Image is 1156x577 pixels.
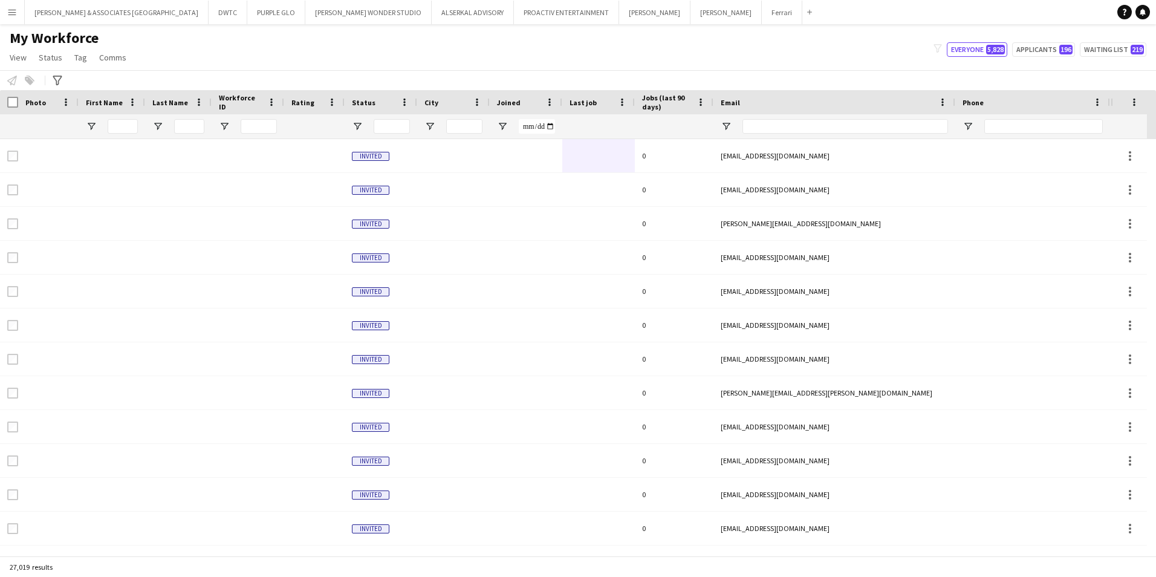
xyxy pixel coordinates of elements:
[713,173,955,206] div: [EMAIL_ADDRESS][DOMAIN_NAME]
[635,444,713,477] div: 0
[7,218,18,229] input: Row Selection is disabled for this row (unchecked)
[713,512,955,545] div: [EMAIL_ADDRESS][DOMAIN_NAME]
[1080,42,1146,57] button: Waiting list219
[762,1,802,24] button: Ferrari
[25,98,46,107] span: Photo
[352,423,389,432] span: Invited
[642,93,692,111] span: Jobs (last 90 days)
[713,410,955,443] div: [EMAIL_ADDRESS][DOMAIN_NAME]
[721,98,740,107] span: Email
[7,388,18,399] input: Row Selection is disabled for this row (unchecked)
[10,29,99,47] span: My Workforce
[352,321,389,330] span: Invited
[74,52,87,63] span: Tag
[352,524,389,533] span: Invited
[374,119,410,134] input: Status Filter Input
[570,98,597,107] span: Last job
[690,1,762,24] button: [PERSON_NAME]
[108,119,138,134] input: First Name Filter Input
[7,320,18,331] input: Row Selection is disabled for this row (unchecked)
[713,478,955,511] div: [EMAIL_ADDRESS][DOMAIN_NAME]
[1131,45,1144,54] span: 219
[713,444,955,477] div: [EMAIL_ADDRESS][DOMAIN_NAME]
[352,355,389,364] span: Invited
[7,422,18,432] input: Row Selection is disabled for this row (unchecked)
[635,275,713,308] div: 0
[152,121,163,132] button: Open Filter Menu
[635,376,713,409] div: 0
[219,93,262,111] span: Workforce ID
[10,52,27,63] span: View
[619,1,690,24] button: [PERSON_NAME]
[713,376,955,409] div: [PERSON_NAME][EMAIL_ADDRESS][PERSON_NAME][DOMAIN_NAME]
[7,252,18,263] input: Row Selection is disabled for this row (unchecked)
[352,186,389,195] span: Invited
[7,151,18,161] input: Row Selection is disabled for this row (unchecked)
[432,1,514,24] button: ALSERKAL ADVISORY
[1059,45,1073,54] span: 196
[99,52,126,63] span: Comms
[497,98,521,107] span: Joined
[713,275,955,308] div: [EMAIL_ADDRESS][DOMAIN_NAME]
[635,410,713,443] div: 0
[446,119,482,134] input: City Filter Input
[25,1,209,24] button: [PERSON_NAME] & ASSOCIATES [GEOGRAPHIC_DATA]
[986,45,1005,54] span: 5,828
[1012,42,1075,57] button: Applicants196
[713,308,955,342] div: [EMAIL_ADDRESS][DOMAIN_NAME]
[635,241,713,274] div: 0
[219,121,230,132] button: Open Filter Menu
[34,50,67,65] a: Status
[70,50,92,65] a: Tag
[514,1,619,24] button: PROACTIV ENTERTAINMENT
[241,119,277,134] input: Workforce ID Filter Input
[713,241,955,274] div: [EMAIL_ADDRESS][DOMAIN_NAME]
[94,50,131,65] a: Comms
[352,220,389,229] span: Invited
[352,253,389,262] span: Invited
[352,457,389,466] span: Invited
[424,121,435,132] button: Open Filter Menu
[352,287,389,296] span: Invited
[50,73,65,88] app-action-btn: Advanced filters
[721,121,732,132] button: Open Filter Menu
[7,184,18,195] input: Row Selection is disabled for this row (unchecked)
[247,1,305,24] button: PURPLE GLO
[7,489,18,500] input: Row Selection is disabled for this row (unchecked)
[352,389,389,398] span: Invited
[7,354,18,365] input: Row Selection is disabled for this row (unchecked)
[713,342,955,376] div: [EMAIL_ADDRESS][DOMAIN_NAME]
[174,119,204,134] input: Last Name Filter Input
[352,121,363,132] button: Open Filter Menu
[984,119,1103,134] input: Phone Filter Input
[519,119,555,134] input: Joined Filter Input
[635,139,713,172] div: 0
[352,152,389,161] span: Invited
[713,139,955,172] div: [EMAIL_ADDRESS][DOMAIN_NAME]
[86,98,123,107] span: First Name
[305,1,432,24] button: [PERSON_NAME] WONDER STUDIO
[947,42,1007,57] button: Everyone5,828
[86,121,97,132] button: Open Filter Menu
[635,342,713,376] div: 0
[635,308,713,342] div: 0
[742,119,948,134] input: Email Filter Input
[5,50,31,65] a: View
[209,1,247,24] button: DWTC
[635,512,713,545] div: 0
[352,98,375,107] span: Status
[635,173,713,206] div: 0
[7,523,18,534] input: Row Selection is disabled for this row (unchecked)
[424,98,438,107] span: City
[963,121,973,132] button: Open Filter Menu
[963,98,984,107] span: Phone
[713,207,955,240] div: [PERSON_NAME][EMAIL_ADDRESS][DOMAIN_NAME]
[352,491,389,500] span: Invited
[39,52,62,63] span: Status
[497,121,508,132] button: Open Filter Menu
[291,98,314,107] span: Rating
[7,455,18,466] input: Row Selection is disabled for this row (unchecked)
[635,207,713,240] div: 0
[7,286,18,297] input: Row Selection is disabled for this row (unchecked)
[635,478,713,511] div: 0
